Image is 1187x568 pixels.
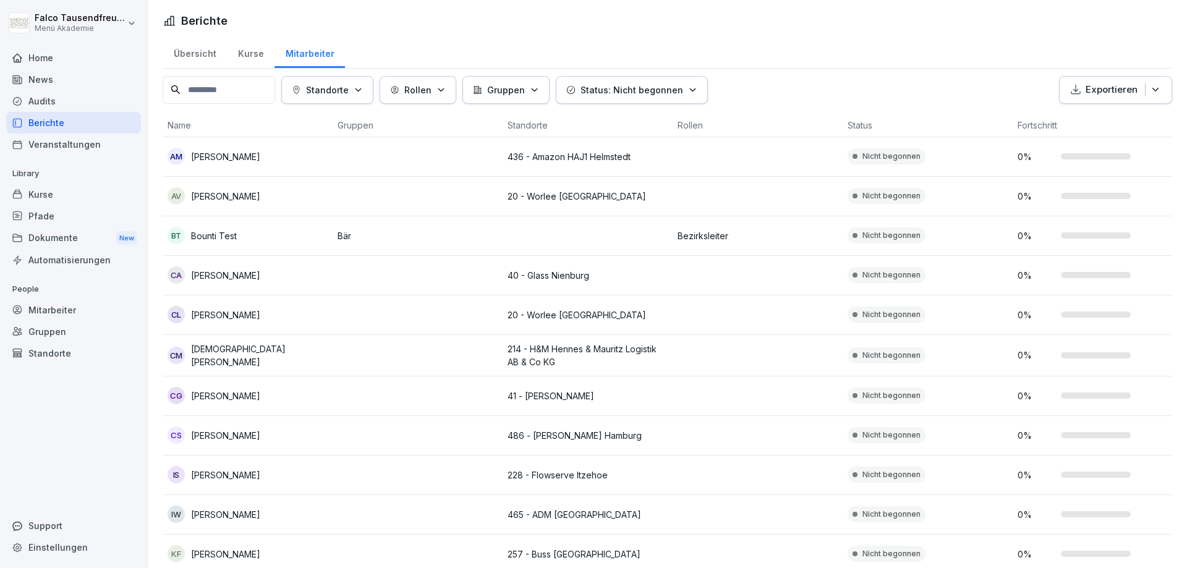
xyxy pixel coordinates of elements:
[163,36,227,68] a: Übersicht
[6,184,141,205] a: Kurse
[862,509,921,520] p: Nicht begonnen
[1086,83,1138,97] p: Exportieren
[168,506,185,523] div: IW
[191,229,237,242] p: Bounti Test
[6,299,141,321] a: Mitarbeiter
[168,466,185,483] div: IS
[6,321,141,342] div: Gruppen
[508,389,668,402] p: 41 - [PERSON_NAME]
[1018,429,1055,442] p: 0 %
[678,229,838,242] p: Bezirksleiter
[556,76,708,104] button: Status: Nicht begonnen
[862,230,921,241] p: Nicht begonnen
[6,47,141,69] a: Home
[1018,150,1055,163] p: 0 %
[168,266,185,284] div: CA
[862,548,921,559] p: Nicht begonnen
[487,83,525,96] p: Gruppen
[862,350,921,361] p: Nicht begonnen
[191,342,328,368] p: [DEMOGRAPHIC_DATA][PERSON_NAME]
[6,205,141,227] a: Pfade
[1018,269,1055,282] p: 0 %
[1018,349,1055,362] p: 0 %
[1018,229,1055,242] p: 0 %
[1018,190,1055,203] p: 0 %
[380,76,456,104] button: Rollen
[503,114,673,137] th: Standorte
[6,342,141,364] a: Standorte
[1018,389,1055,402] p: 0 %
[508,342,668,368] p: 214 - H&M Hennes & Mauritz Logistik AB & Co KG
[6,134,141,155] a: Veranstaltungen
[181,12,228,29] h1: Berichte
[191,308,260,321] p: [PERSON_NAME]
[168,148,185,165] div: AM
[6,90,141,112] a: Audits
[191,429,260,442] p: [PERSON_NAME]
[35,13,125,23] p: Falco Tausendfreund
[508,429,668,442] p: 486 - [PERSON_NAME] Hamburg
[191,508,260,521] p: [PERSON_NAME]
[168,306,185,323] div: CL
[843,114,1013,137] th: Status
[1018,308,1055,321] p: 0 %
[581,83,683,96] p: Status: Nicht begonnen
[862,190,921,201] p: Nicht begonnen
[6,227,141,250] div: Dokumente
[168,187,185,205] div: AV
[862,151,921,162] p: Nicht begonnen
[168,347,185,364] div: CM
[191,190,260,203] p: [PERSON_NAME]
[1018,548,1055,561] p: 0 %
[163,114,333,137] th: Name
[1013,114,1183,137] th: Fortschritt
[338,229,498,242] p: Bär
[191,150,260,163] p: [PERSON_NAME]
[508,508,668,521] p: 465 - ADM [GEOGRAPHIC_DATA]
[191,389,260,402] p: [PERSON_NAME]
[1018,468,1055,481] p: 0 %
[508,190,668,203] p: 20 - Worlee [GEOGRAPHIC_DATA]
[862,309,921,320] p: Nicht begonnen
[462,76,550,104] button: Gruppen
[508,308,668,321] p: 20 - Worlee [GEOGRAPHIC_DATA]
[6,515,141,536] div: Support
[862,469,921,480] p: Nicht begonnen
[281,76,373,104] button: Standorte
[35,24,125,33] p: Menü Akademie
[333,114,503,137] th: Gruppen
[6,69,141,90] a: News
[227,36,274,68] div: Kurse
[116,231,137,245] div: New
[6,249,141,271] a: Automatisierungen
[6,112,141,134] div: Berichte
[306,83,349,96] p: Standorte
[6,164,141,184] p: Library
[6,279,141,299] p: People
[168,227,185,244] div: BT
[274,36,345,68] a: Mitarbeiter
[508,150,668,163] p: 436 - Amazon HAJ1 Helmstedt
[6,227,141,250] a: DokumenteNew
[673,114,843,137] th: Rollen
[191,468,260,481] p: [PERSON_NAME]
[1059,76,1172,104] button: Exportieren
[168,387,185,404] div: CG
[168,545,185,562] div: KF
[404,83,432,96] p: Rollen
[508,269,668,282] p: 40 - Glass Nienburg
[862,269,921,281] p: Nicht begonnen
[862,430,921,441] p: Nicht begonnen
[6,536,141,558] a: Einstellungen
[508,468,668,481] p: 228 - Flowserve Itzehoe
